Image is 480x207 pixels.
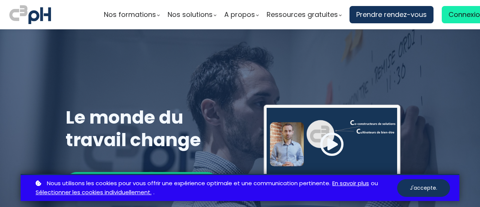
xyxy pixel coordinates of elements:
img: logo C3PH [9,4,51,26]
span: Prendre rendez-vous [356,9,427,20]
button: J'accepte. [397,179,450,197]
a: Prendre rendez-vous [349,6,433,23]
span: Ressources gratuites [267,9,338,20]
p: ou . [34,179,397,198]
a: En savoir plus [332,179,369,188]
span: Nos solutions [168,9,213,20]
span: Nous utilisons les cookies pour vous offrir une expérience optimale et une communication pertinente. [47,179,330,188]
span: Nos formations [104,9,156,20]
span: Le monde du travail change [66,105,201,153]
a: Sélectionner les cookies individuellement. [36,188,151,197]
button: Découvrez notre approche innovante [66,172,218,194]
span: A propos [224,9,255,20]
